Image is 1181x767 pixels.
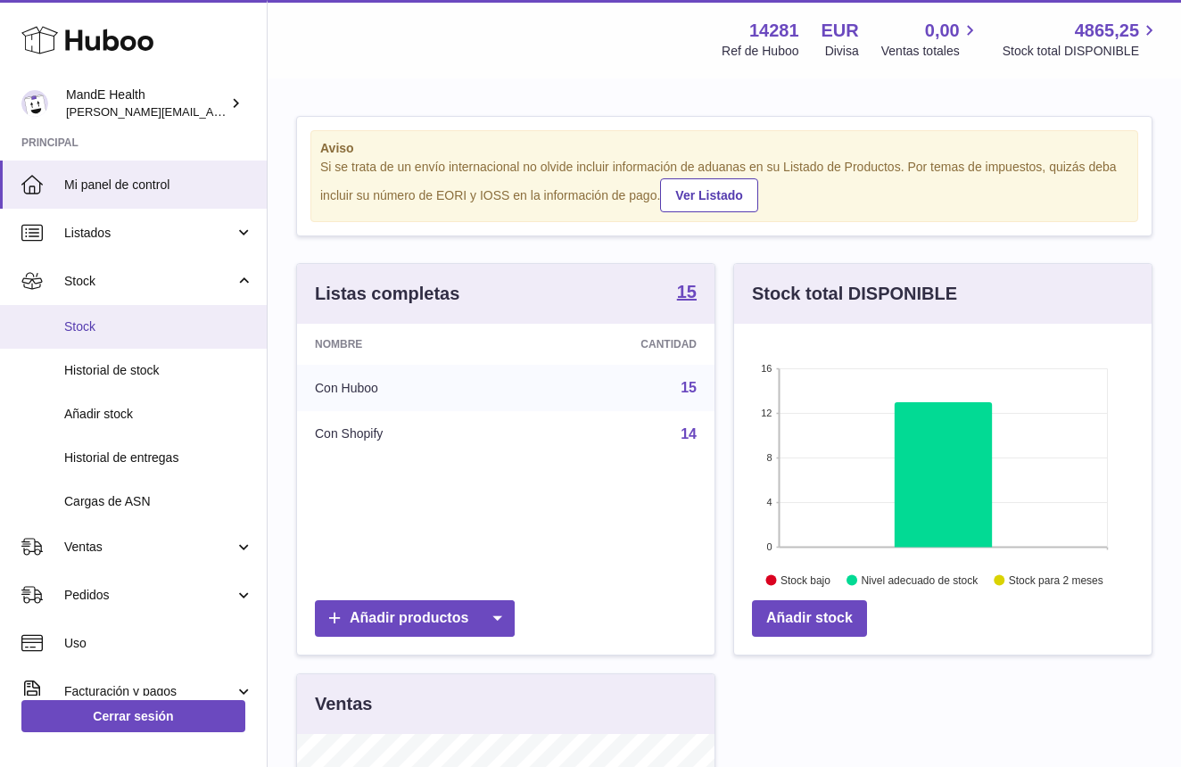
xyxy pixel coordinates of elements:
[1003,43,1160,60] span: Stock total DISPONIBLE
[861,573,979,586] text: Nivel adecuado de stock
[64,362,253,379] span: Historial de stock
[64,177,253,194] span: Mi panel de control
[315,692,372,716] h3: Ventas
[64,225,235,242] span: Listados
[64,449,253,466] span: Historial de entregas
[660,178,757,212] a: Ver Listado
[297,365,519,411] td: Con Huboo
[1003,19,1160,60] a: 4865,25 Stock total DISPONIBLE
[64,493,253,510] span: Cargas de ASN
[752,282,957,306] h3: Stock total DISPONIBLE
[66,104,453,119] span: [PERSON_NAME][EMAIL_ADDRESS][PERSON_NAME][DOMAIN_NAME]
[64,273,235,290] span: Stock
[780,573,830,586] text: Stock bajo
[315,600,515,637] a: Añadir productos
[1009,573,1103,586] text: Stock para 2 meses
[320,140,1128,157] strong: Aviso
[766,452,772,463] text: 8
[881,19,980,60] a: 0,00 Ventas totales
[64,587,235,604] span: Pedidos
[519,324,714,365] th: Cantidad
[749,19,799,43] strong: 14281
[822,19,859,43] strong: EUR
[297,324,519,365] th: Nombre
[297,411,519,458] td: Con Shopify
[64,406,253,423] span: Añadir stock
[752,600,867,637] a: Añadir stock
[21,700,245,732] a: Cerrar sesión
[66,87,227,120] div: MandE Health
[925,19,960,43] span: 0,00
[681,426,697,441] a: 14
[21,90,48,117] img: luis.mendieta@mandehealth.com
[677,283,697,301] strong: 15
[825,43,859,60] div: Divisa
[315,282,459,306] h3: Listas completas
[320,159,1128,212] div: Si se trata de un envío internacional no olvide incluir información de aduanas en su Listado de P...
[677,283,697,304] a: 15
[64,683,235,700] span: Facturación y pagos
[766,497,772,507] text: 4
[64,318,253,335] span: Stock
[766,541,772,552] text: 0
[1075,19,1139,43] span: 4865,25
[881,43,980,60] span: Ventas totales
[722,43,798,60] div: Ref de Huboo
[64,635,253,652] span: Uso
[761,363,772,374] text: 16
[681,380,697,395] a: 15
[64,539,235,556] span: Ventas
[761,408,772,418] text: 12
